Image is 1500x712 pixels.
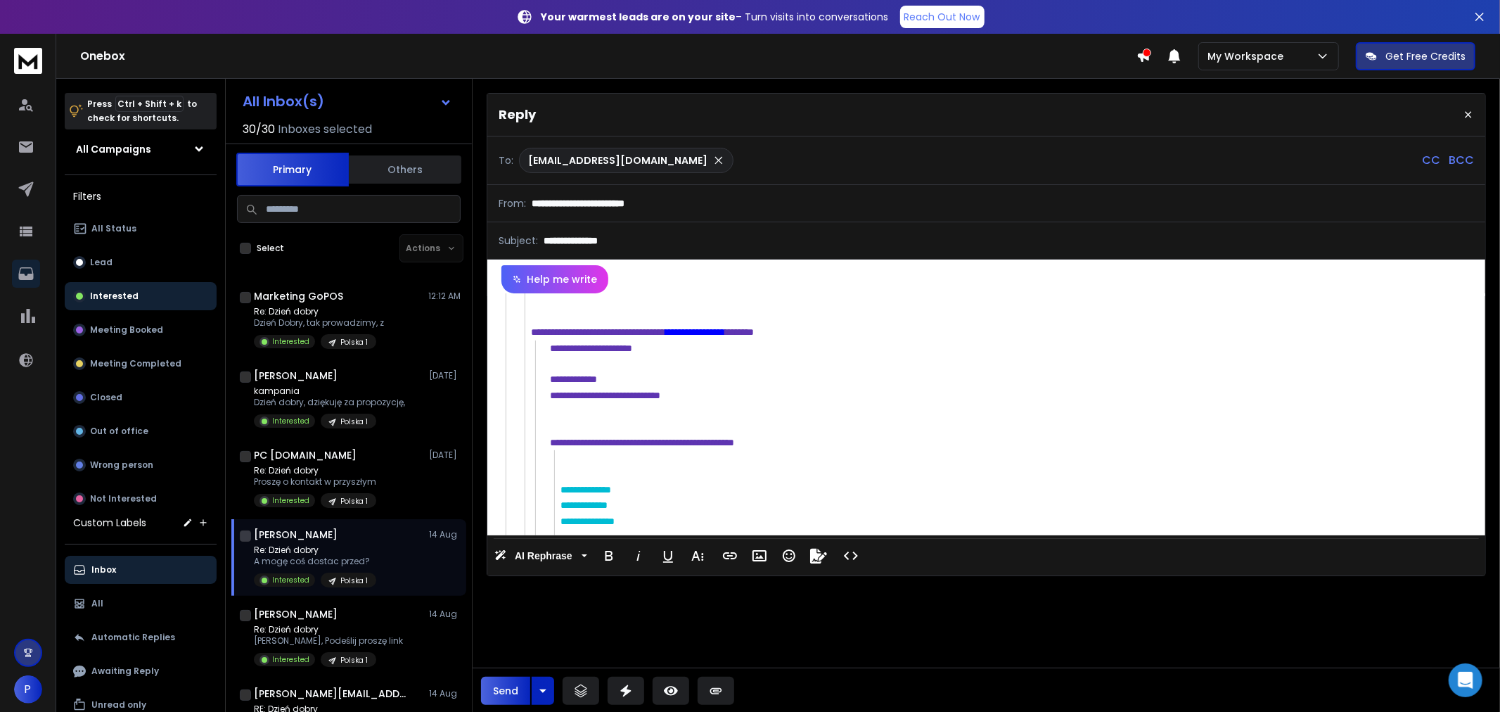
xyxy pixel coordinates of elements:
[65,383,217,412] button: Closed
[596,542,622,570] button: Bold (Ctrl+B)
[65,135,217,163] button: All Campaigns
[481,677,530,705] button: Send
[90,257,113,268] p: Lead
[272,575,309,585] p: Interested
[231,87,463,115] button: All Inbox(s)
[541,10,889,24] p: – Turn visits into conversations
[87,97,197,125] p: Press to check for shortcuts.
[805,542,832,570] button: Signature
[65,556,217,584] button: Inbox
[115,96,184,112] span: Ctrl + Shift + k
[254,397,405,408] p: Dzień dobry, dziękuję za propozycję,
[1449,152,1474,169] p: BCC
[1422,152,1440,169] p: CC
[14,675,42,704] button: P
[65,657,217,685] button: Awaiting Reply
[541,10,736,24] strong: Your warmest leads are on your site
[501,265,608,293] button: Help me write
[254,386,405,397] p: kampania
[254,556,376,567] p: A mogę coś dostac przed?
[73,516,146,530] h3: Custom Labels
[340,337,368,348] p: Polska 1
[746,542,773,570] button: Insert Image (Ctrl+P)
[91,666,159,677] p: Awaiting Reply
[499,234,538,248] p: Subject:
[1449,663,1482,697] div: Open Intercom Messenger
[65,485,217,513] button: Not Interested
[243,94,324,108] h1: All Inbox(s)
[65,417,217,445] button: Out of office
[90,291,139,302] p: Interested
[429,609,461,620] p: 14 Aug
[528,153,707,167] p: [EMAIL_ADDRESS][DOMAIN_NAME]
[1356,42,1475,70] button: Get Free Credits
[340,576,368,586] p: Polska 1
[492,542,590,570] button: AI Rephrase
[429,529,461,540] p: 14 Aug
[65,248,217,276] button: Lead
[349,154,461,185] button: Others
[65,590,217,618] button: All
[499,153,513,167] p: To:
[1385,49,1466,63] p: Get Free Credits
[90,392,122,403] p: Closed
[272,416,309,426] p: Interested
[90,493,157,504] p: Not Interested
[254,687,409,701] h1: [PERSON_NAME][EMAIL_ADDRESS][DOMAIN_NAME]
[655,542,681,570] button: Underline (Ctrl+U)
[90,426,148,437] p: Out of office
[904,10,980,24] p: Reach Out Now
[278,121,372,138] h3: Inboxes selected
[717,542,743,570] button: Insert Link (Ctrl+K)
[254,528,338,542] h1: [PERSON_NAME]
[91,632,175,643] p: Automatic Replies
[254,545,376,556] p: Re: Dzień dobry
[428,291,461,302] p: 12:12 AM
[272,336,309,347] p: Interested
[14,48,42,74] img: logo
[90,459,153,471] p: Wrong person
[838,542,864,570] button: Code View
[254,607,338,621] h1: [PERSON_NAME]
[91,564,116,576] p: Inbox
[236,153,349,186] button: Primary
[257,243,284,254] label: Select
[254,289,343,303] h1: Marketing GoPOS
[90,324,163,336] p: Meeting Booked
[429,688,461,699] p: 14 Aug
[76,142,151,156] h1: All Campaigns
[91,598,103,609] p: All
[65,282,217,310] button: Interested
[65,215,217,243] button: All Status
[65,451,217,479] button: Wrong person
[65,623,217,651] button: Automatic Replies
[254,317,384,329] p: Dzień Dobry, tak prowadzimy, z
[90,358,181,369] p: Meeting Completed
[625,542,652,570] button: Italic (Ctrl+I)
[91,223,136,234] p: All Status
[684,542,711,570] button: More Text
[272,495,309,506] p: Interested
[254,448,357,462] h1: PC [DOMAIN_NAME]
[499,196,526,210] p: From:
[254,369,338,383] h1: [PERSON_NAME]
[91,699,146,711] p: Unread only
[340,496,368,507] p: Polska 1
[340,417,368,427] p: Polska 1
[272,654,309,665] p: Interested
[65,316,217,344] button: Meeting Booked
[776,542,802,570] button: Emoticons
[1207,49,1289,63] p: My Workspace
[340,655,368,666] p: Polska 1
[512,550,575,562] span: AI Rephrase
[65,186,217,206] h3: Filters
[900,6,985,28] a: Reach Out Now
[499,105,536,125] p: Reply
[65,350,217,378] button: Meeting Completed
[254,624,403,635] p: Re: Dzień dobry
[80,48,1136,65] h1: Onebox
[243,121,275,138] span: 30 / 30
[429,450,461,461] p: [DATE]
